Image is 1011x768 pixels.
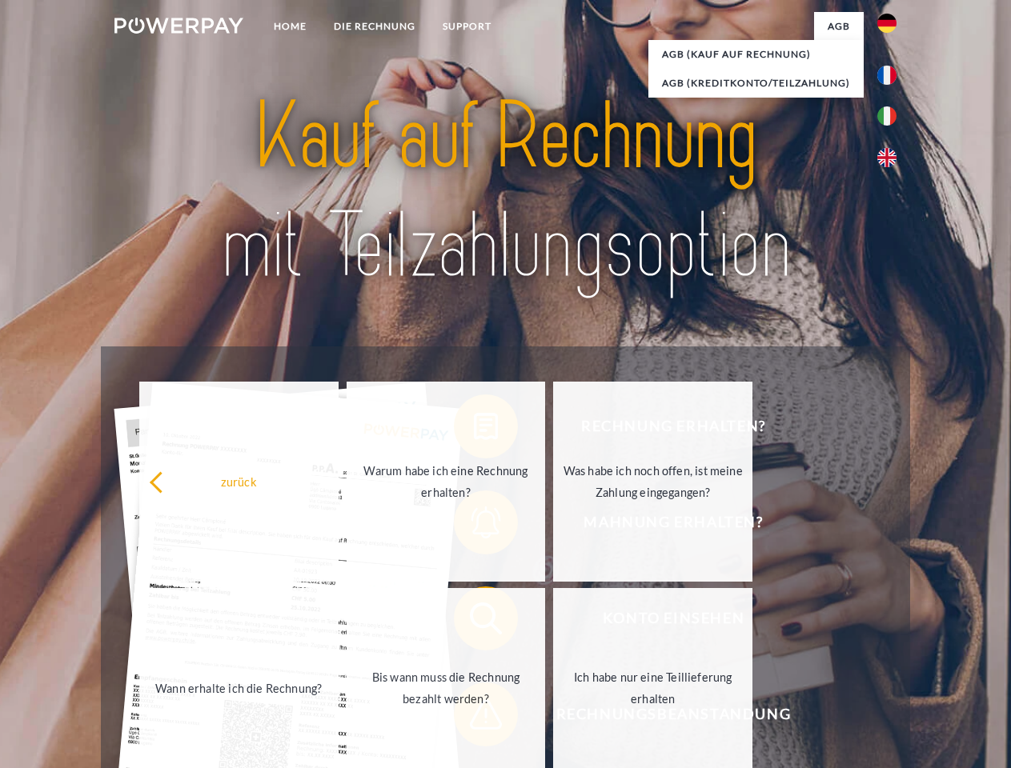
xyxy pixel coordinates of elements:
[553,382,752,582] a: Was habe ich noch offen, ist meine Zahlung eingegangen?
[429,12,505,41] a: SUPPORT
[149,677,329,698] div: Wann erhalte ich die Rechnung?
[153,77,858,306] img: title-powerpay_de.svg
[320,12,429,41] a: DIE RECHNUNG
[877,14,897,33] img: de
[814,12,864,41] a: agb
[114,18,243,34] img: logo-powerpay-white.svg
[149,470,329,492] div: zurück
[563,460,743,503] div: Was habe ich noch offen, ist meine Zahlung eingegangen?
[877,148,897,167] img: en
[356,460,536,503] div: Warum habe ich eine Rechnung erhalten?
[877,66,897,85] img: fr
[260,12,320,41] a: Home
[877,106,897,126] img: it
[648,40,864,69] a: AGB (Kauf auf Rechnung)
[648,69,864,98] a: AGB (Kreditkonto/Teilzahlung)
[356,666,536,710] div: Bis wann muss die Rechnung bezahlt werden?
[563,666,743,710] div: Ich habe nur eine Teillieferung erhalten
